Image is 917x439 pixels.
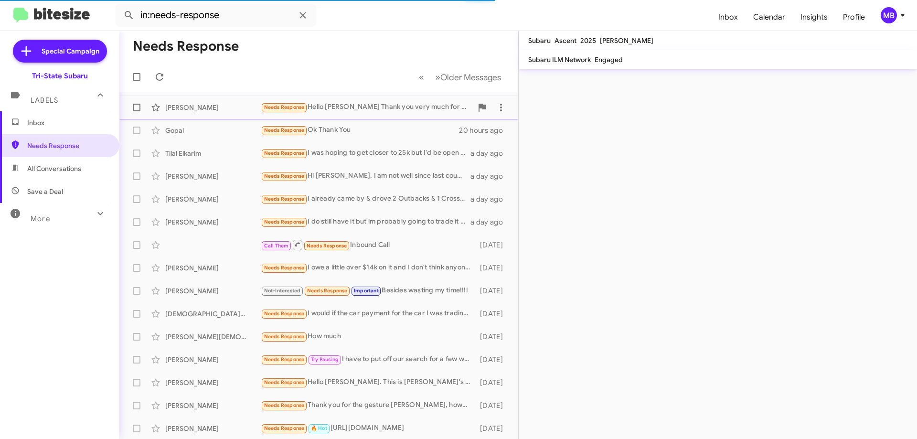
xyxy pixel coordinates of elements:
[414,67,507,87] nav: Page navigation example
[165,171,261,181] div: [PERSON_NAME]
[165,332,261,342] div: [PERSON_NAME][DEMOGRAPHIC_DATA]
[470,194,511,204] div: a day ago
[835,3,873,31] a: Profile
[595,55,623,64] span: Engaged
[881,7,897,23] div: MB
[165,194,261,204] div: [PERSON_NAME]
[475,263,511,273] div: [DATE]
[165,401,261,410] div: [PERSON_NAME]
[264,356,305,363] span: Needs Response
[165,286,261,296] div: [PERSON_NAME]
[261,262,475,273] div: I owe a little over $14k on it and I don't think anyone would buy it for that amount
[31,214,50,223] span: More
[261,193,470,204] div: I already came by & drove 2 Outbacks & 1 Crosstrek. Your reps was awesome, but my Subaru 'lust' w...
[165,378,261,387] div: [PERSON_NAME]
[261,239,475,251] div: Inbound Call
[475,401,511,410] div: [DATE]
[261,423,475,434] div: [URL][DOMAIN_NAME]
[475,240,511,250] div: [DATE]
[264,196,305,202] span: Needs Response
[600,36,653,45] span: [PERSON_NAME]
[429,67,507,87] button: Next
[354,288,379,294] span: Important
[27,164,81,173] span: All Conversations
[746,3,793,31] a: Calendar
[554,36,576,45] span: Ascent
[311,425,327,431] span: 🔥 Hot
[261,171,470,182] div: Hi [PERSON_NAME], I am not well since last couple of days, sorry couldn't reply to you. I wont be...
[31,96,58,105] span: Labels
[528,36,551,45] span: Subaru
[264,219,305,225] span: Needs Response
[264,311,305,317] span: Needs Response
[580,36,596,45] span: 2025
[264,243,289,249] span: Call Them
[261,216,470,227] div: I do still have it but im probably going to trade it into carvana for a tesla model y. They gave ...
[261,148,470,159] div: I was hoping to get closer to 25k but I'd be open to hearing what you can offer
[793,3,835,31] a: Insights
[528,55,591,64] span: Subaru ILM Network
[711,3,746,31] a: Inbox
[165,424,261,433] div: [PERSON_NAME]
[475,332,511,342] div: [DATE]
[165,103,261,112] div: [PERSON_NAME]
[261,354,475,365] div: I have to put off our search for a few weeks due to a pressing matter at work. I will reach back ...
[440,72,501,83] span: Older Messages
[116,4,316,27] input: Search
[261,331,475,342] div: How much
[264,402,305,408] span: Needs Response
[264,288,301,294] span: Not-Interested
[261,285,475,296] div: Besides wasting my time!!!!
[32,71,88,81] div: Tri-State Subaru
[261,377,475,388] div: Hello [PERSON_NAME]. This is [PERSON_NAME]'s wife's email. So I am going to give you his email: [...
[27,118,108,128] span: Inbox
[470,171,511,181] div: a day ago
[873,7,906,23] button: MB
[13,40,107,63] a: Special Campaign
[475,286,511,296] div: [DATE]
[165,217,261,227] div: [PERSON_NAME]
[307,243,347,249] span: Needs Response
[133,39,239,54] h1: Needs Response
[470,217,511,227] div: a day ago
[264,104,305,110] span: Needs Response
[264,425,305,431] span: Needs Response
[475,355,511,364] div: [DATE]
[261,400,475,411] div: Thank you for the gesture [PERSON_NAME], however the BRZ driver my grandson Loves the car. So it ...
[165,149,261,158] div: Tilal Elkarim
[264,173,305,179] span: Needs Response
[165,309,261,319] div: [DEMOGRAPHIC_DATA][PERSON_NAME]
[165,263,261,273] div: [PERSON_NAME]
[261,308,475,319] div: I would if the car payment for the car I was trading it for was a reasonable payment....looking f...
[459,126,511,135] div: 20 hours ago
[261,125,459,136] div: Ok Thank You
[264,379,305,385] span: Needs Response
[307,288,348,294] span: Needs Response
[27,141,108,150] span: Needs Response
[475,378,511,387] div: [DATE]
[475,309,511,319] div: [DATE]
[419,71,424,83] span: «
[165,126,261,135] div: Gopal
[475,424,511,433] div: [DATE]
[264,333,305,340] span: Needs Response
[470,149,511,158] div: a day ago
[413,67,430,87] button: Previous
[264,150,305,156] span: Needs Response
[27,187,63,196] span: Save a Deal
[264,265,305,271] span: Needs Response
[311,356,339,363] span: Try Pausing
[165,355,261,364] div: [PERSON_NAME]
[42,46,99,56] span: Special Campaign
[264,127,305,133] span: Needs Response
[435,71,440,83] span: »
[261,102,472,113] div: Hello [PERSON_NAME] Thank you very much for our conversations, you have been very informative and...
